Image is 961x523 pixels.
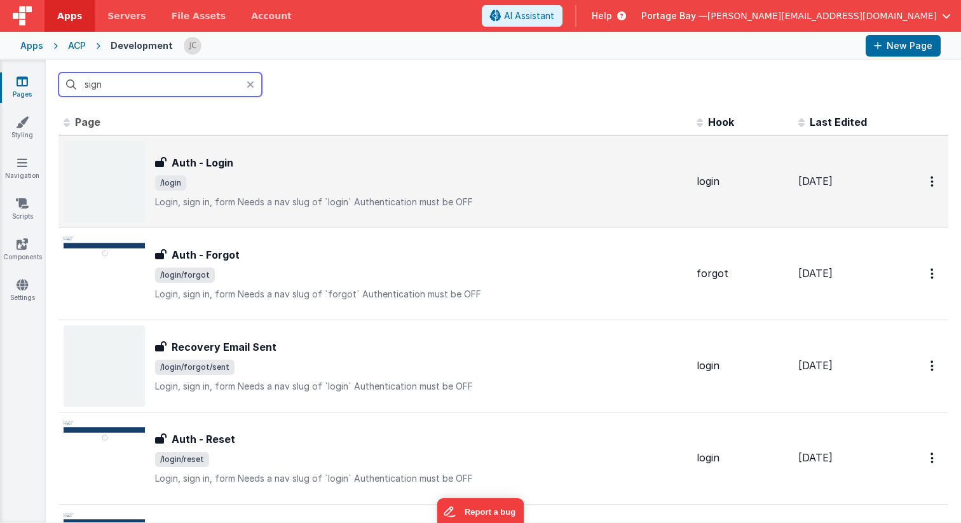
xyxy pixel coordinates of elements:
[923,353,943,379] button: Options
[155,288,686,301] p: Login, sign in, form Needs a nav slug of `forgot` Authentication must be OFF
[155,196,686,208] p: Login, sign in, form Needs a nav slug of `login` Authentication must be OFF
[172,10,226,22] span: File Assets
[798,175,833,187] span: [DATE]
[707,10,937,22] span: [PERSON_NAME][EMAIL_ADDRESS][DOMAIN_NAME]
[697,266,788,281] div: forgot
[155,472,686,485] p: Login, sign in, form Needs a nav slug of `login` Authentication must be OFF
[923,445,943,471] button: Options
[592,10,612,22] span: Help
[482,5,562,27] button: AI Assistant
[641,10,951,22] button: Portage Bay — [PERSON_NAME][EMAIL_ADDRESS][DOMAIN_NAME]
[798,451,833,464] span: [DATE]
[155,360,235,375] span: /login/forgot/sent
[172,431,235,447] h3: Auth - Reset
[923,168,943,194] button: Options
[155,268,215,283] span: /login/forgot
[697,174,788,189] div: login
[58,72,262,97] input: Search pages, id's ...
[798,267,833,280] span: [DATE]
[68,39,86,52] div: ACP
[155,380,686,393] p: Login, sign in, form Needs a nav slug of `login` Authentication must be OFF
[20,39,43,52] div: Apps
[172,339,276,355] h3: Recovery Email Sent
[57,10,82,22] span: Apps
[111,39,173,52] div: Development
[798,359,833,372] span: [DATE]
[641,10,707,22] span: Portage Bay —
[172,247,240,262] h3: Auth - Forgot
[107,10,146,22] span: Servers
[184,37,201,55] img: 5d1ca2343d4fbe88511ed98663e9c5d3
[697,451,788,465] div: login
[810,116,867,128] span: Last Edited
[708,116,734,128] span: Hook
[866,35,941,57] button: New Page
[155,452,209,467] span: /login/reset
[155,175,186,191] span: /login
[697,358,788,373] div: login
[172,155,233,170] h3: Auth - Login
[923,261,943,287] button: Options
[75,116,100,128] span: Page
[504,10,554,22] span: AI Assistant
